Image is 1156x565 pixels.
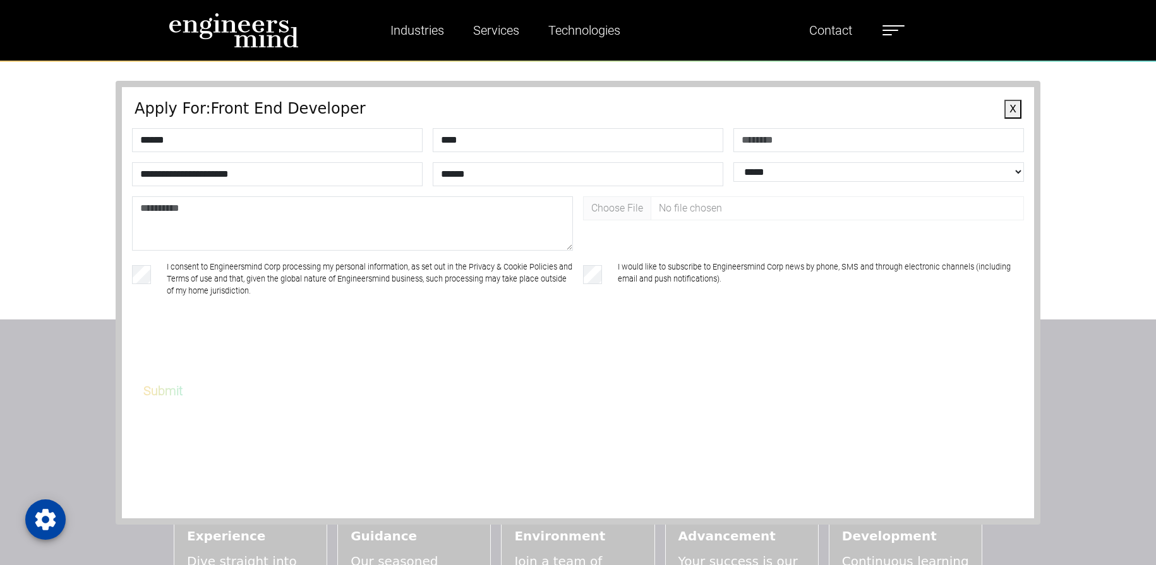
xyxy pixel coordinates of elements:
a: Industries [385,16,449,45]
label: I would like to subscribe to Engineersmind Corp news by phone, SMS and through electronic channel... [618,261,1024,297]
button: X [1004,100,1021,119]
a: Technologies [543,16,625,45]
iframe: reCAPTCHA [135,328,327,378]
a: Contact [804,16,857,45]
h4: Apply For: Front End Developer [135,100,1021,118]
label: I consent to Engineersmind Corp processing my personal information, as set out in the Privacy & C... [167,261,573,297]
img: logo [169,13,299,48]
a: Services [468,16,524,45]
